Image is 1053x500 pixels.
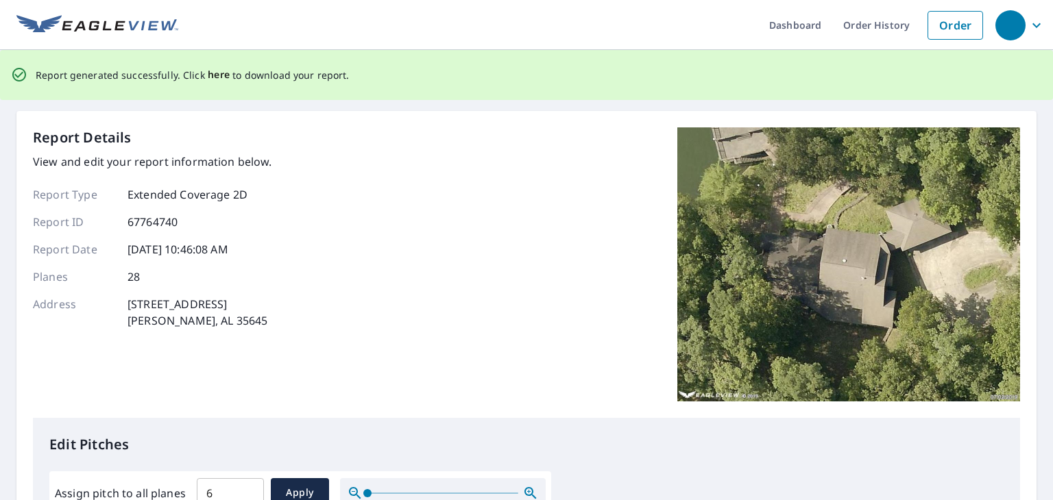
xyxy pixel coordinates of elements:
[36,66,350,84] p: Report generated successfully. Click to download your report.
[128,296,267,329] p: [STREET_ADDRESS] [PERSON_NAME], AL 35645
[33,214,115,230] p: Report ID
[33,153,272,170] p: View and edit your report information below.
[128,241,228,258] p: [DATE] 10:46:08 AM
[33,241,115,258] p: Report Date
[33,127,132,148] p: Report Details
[33,186,115,203] p: Report Type
[928,11,983,40] a: Order
[208,66,230,84] button: here
[16,15,178,36] img: EV Logo
[128,214,178,230] p: 67764740
[677,127,1020,401] img: Top image
[128,268,140,285] p: 28
[128,186,247,203] p: Extended Coverage 2D
[33,296,115,329] p: Address
[49,434,1004,455] p: Edit Pitches
[33,268,115,285] p: Planes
